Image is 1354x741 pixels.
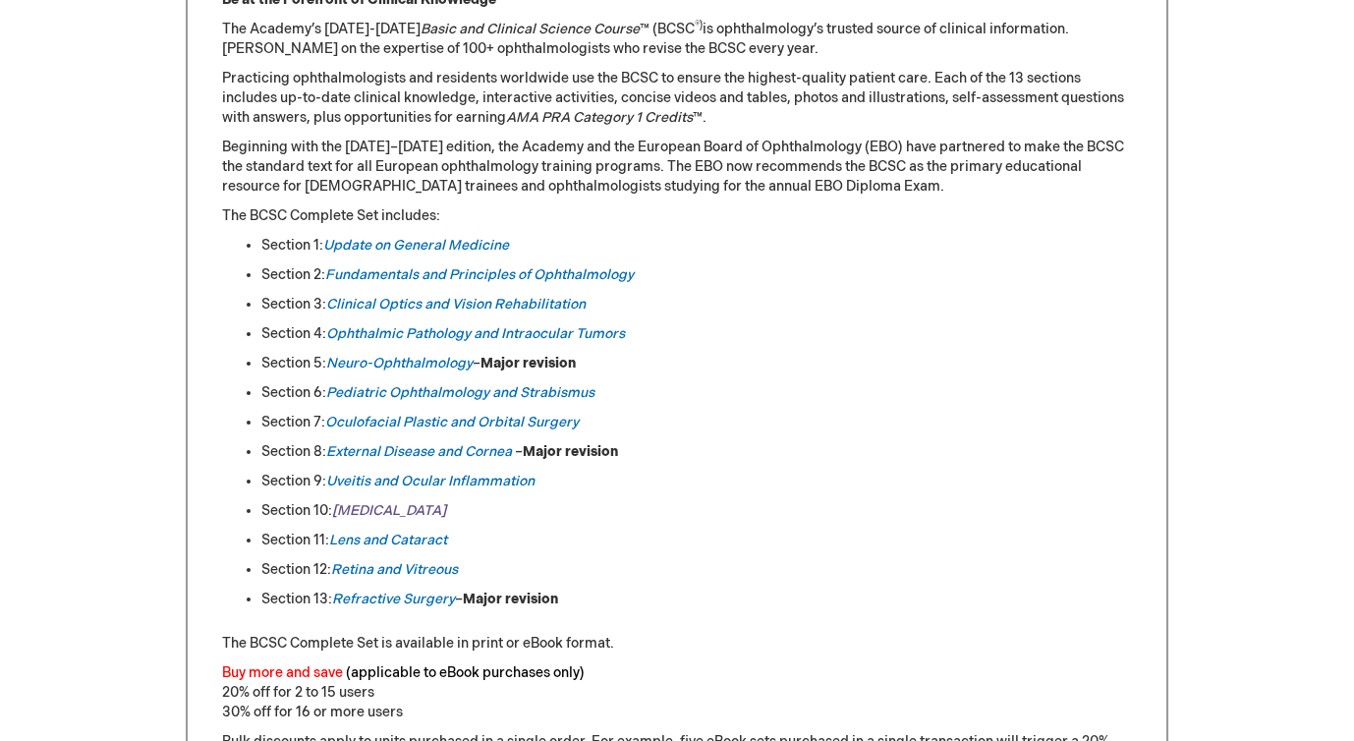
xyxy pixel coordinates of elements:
a: Fundamentals and Principles of Ophthalmology [325,266,634,283]
font: Buy more and save [222,664,343,681]
li: Section 4: [261,324,1132,344]
li: Section 10: [261,501,1132,521]
a: Oculofacial Plastic and Orbital Surgery [325,414,579,430]
a: Lens and Cataract [329,532,447,548]
p: Beginning with the [DATE]–[DATE] edition, the Academy and the European Board of Ophthalmology (EB... [222,138,1132,197]
p: The Academy’s [DATE]-[DATE] ™ (BCSC is ophthalmology’s trusted source of clinical information. [P... [222,20,1132,59]
a: Neuro-Ophthalmology [326,355,473,371]
a: Refractive Surgery [332,591,455,607]
strong: Major revision [463,591,558,607]
a: Pediatric Ophthalmology and Strabismus [326,384,594,401]
li: Section 3: [261,295,1132,314]
li: Section 11: [261,531,1132,550]
sup: ®) [695,20,703,31]
a: External Disease and Cornea [326,443,512,460]
li: Section 5: – [261,354,1132,373]
strong: Major revision [480,355,576,371]
li: Section 13: – [261,590,1132,609]
p: 20% off for 2 to 15 users 30% off for 16 or more users [222,663,1132,722]
a: Update on General Medicine [323,237,509,254]
li: Section 8: – [261,442,1132,462]
strong: Major revision [523,443,618,460]
em: Basic and Clinical Science Course [421,21,640,37]
li: Section 9: [261,472,1132,491]
a: Retina and Vitreous [331,561,458,578]
a: Uveitis and Ocular Inflammation [326,473,535,489]
li: Section 12: [261,560,1132,580]
a: Clinical Optics and Vision Rehabilitation [326,296,586,313]
li: Section 6: [261,383,1132,403]
a: Ophthalmic Pathology and Intraocular Tumors [326,325,625,342]
li: Section 1: [261,236,1132,256]
p: The BCSC Complete Set is available in print or eBook format. [222,634,1132,654]
p: The BCSC Complete Set includes: [222,206,1132,226]
em: AMA PRA Category 1 Credits [506,109,693,126]
p: Practicing ophthalmologists and residents worldwide use the BCSC to ensure the highest-quality pa... [222,69,1132,128]
li: Section 7: [261,413,1132,432]
font: (applicable to eBook purchases only) [346,664,585,681]
a: [MEDICAL_DATA] [332,502,446,519]
li: Section 2: [261,265,1132,285]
